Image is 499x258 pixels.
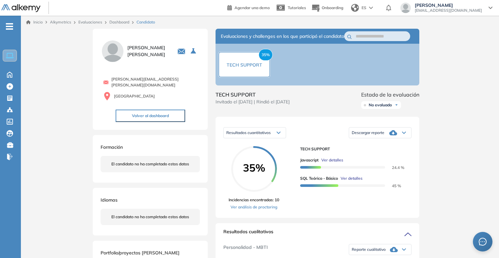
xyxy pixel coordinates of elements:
span: TECH SUPPORT [300,146,406,152]
span: Agendar una demo [234,5,270,10]
button: Ver detalles [319,157,343,163]
span: Javascript [300,157,319,163]
span: [PERSON_NAME] [415,3,482,8]
span: TECH SUPPORT [216,91,290,99]
span: No evaluado [369,102,392,108]
span: El candidato no ha completado estos datos [111,214,189,220]
span: message [479,238,487,246]
a: Inicio [26,19,43,25]
img: Ícono de flecha [394,103,398,107]
a: Agendar una demo [227,3,270,11]
span: Onboarding [322,5,343,10]
span: [PERSON_NAME] [PERSON_NAME] [127,44,169,58]
span: Ver detalles [341,175,362,181]
span: [EMAIL_ADDRESS][DOMAIN_NAME] [415,8,482,13]
span: El candidato no ha completado estos datos [111,161,189,167]
span: Ver detalles [321,157,343,163]
span: Candidato [137,19,155,25]
span: Descargar reporte [352,130,384,135]
img: Logo [1,4,40,12]
span: SQL Teórico - Básico [300,175,338,181]
span: Portfolio/proyectos [PERSON_NAME] [101,250,180,256]
span: [PERSON_NAME][EMAIL_ADDRESS][PERSON_NAME][DOMAIN_NAME] [111,76,200,88]
a: Evaluaciones [78,20,102,24]
span: [GEOGRAPHIC_DATA] [114,93,155,99]
span: Estado de la evaluación [361,91,419,99]
a: Dashboard [109,20,129,24]
span: 35% [231,162,277,173]
span: Personalidad - MBTI [223,244,268,255]
span: Alkymetrics [50,20,71,24]
button: Volver al dashboard [116,110,185,122]
span: Evaluaciones y challenges en los que participó el candidato [221,33,344,40]
button: Ver detalles [338,175,362,181]
span: Resultados cuantitativos [226,130,271,135]
i: - [6,26,13,27]
span: TECH SUPPORT [227,62,262,68]
a: Ver análisis de proctoring [229,204,279,210]
img: world [351,4,359,12]
img: PROFILE_MENU_LOGO_USER [101,39,125,63]
span: Idiomas [101,197,118,203]
img: arrow [369,7,373,9]
button: Seleccione la evaluación activa [188,45,200,57]
span: Resultados cualitativos [223,228,273,239]
span: Formación [101,144,123,150]
span: Invitado el [DATE] | Rindió el [DATE] [216,99,290,105]
span: 35% [259,49,273,61]
span: Tutoriales [288,5,306,10]
button: Onboarding [311,1,343,15]
span: 24.4 % [384,165,404,170]
span: ES [362,5,366,11]
span: 45 % [384,183,401,188]
span: Incidencias encontradas: 10 [229,197,279,203]
span: Reporte cualitativo [352,247,386,252]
